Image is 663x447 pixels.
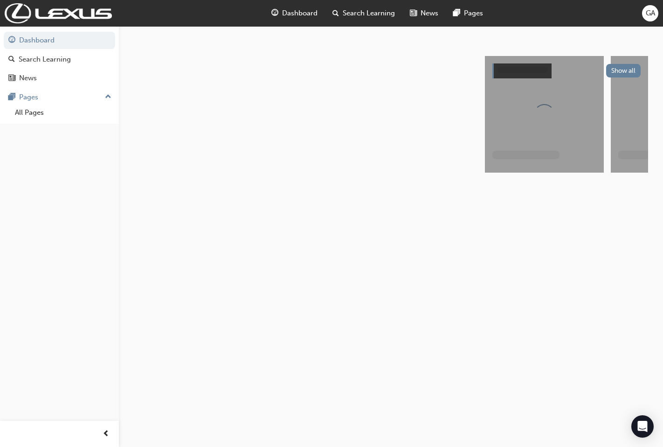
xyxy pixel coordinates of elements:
span: guage-icon [8,36,15,45]
button: GA [642,5,658,21]
button: Show all [606,64,641,77]
a: News [4,70,115,87]
a: guage-iconDashboard [264,4,325,23]
span: search-icon [8,56,15,64]
span: News [421,8,438,19]
a: Show all [492,63,641,78]
a: Search Learning [4,51,115,68]
button: Pages [4,89,115,106]
a: pages-iconPages [446,4,490,23]
span: GA [646,8,655,19]
a: search-iconSearch Learning [325,4,402,23]
button: DashboardSearch LearningNews [4,30,115,89]
a: All Pages [11,105,115,120]
div: News [19,73,37,84]
span: pages-icon [453,7,460,19]
span: guage-icon [271,7,278,19]
a: Dashboard [4,32,115,49]
span: up-icon [105,91,111,103]
img: Trak [5,3,112,23]
div: Open Intercom Messenger [631,415,654,438]
span: news-icon [8,74,15,83]
div: Pages [19,92,38,103]
span: news-icon [410,7,417,19]
span: prev-icon [103,428,110,440]
span: search-icon [332,7,339,19]
span: Dashboard [282,8,318,19]
span: Search Learning [343,8,395,19]
span: Pages [464,8,483,19]
span: pages-icon [8,93,15,102]
div: Search Learning [19,54,71,65]
a: news-iconNews [402,4,446,23]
